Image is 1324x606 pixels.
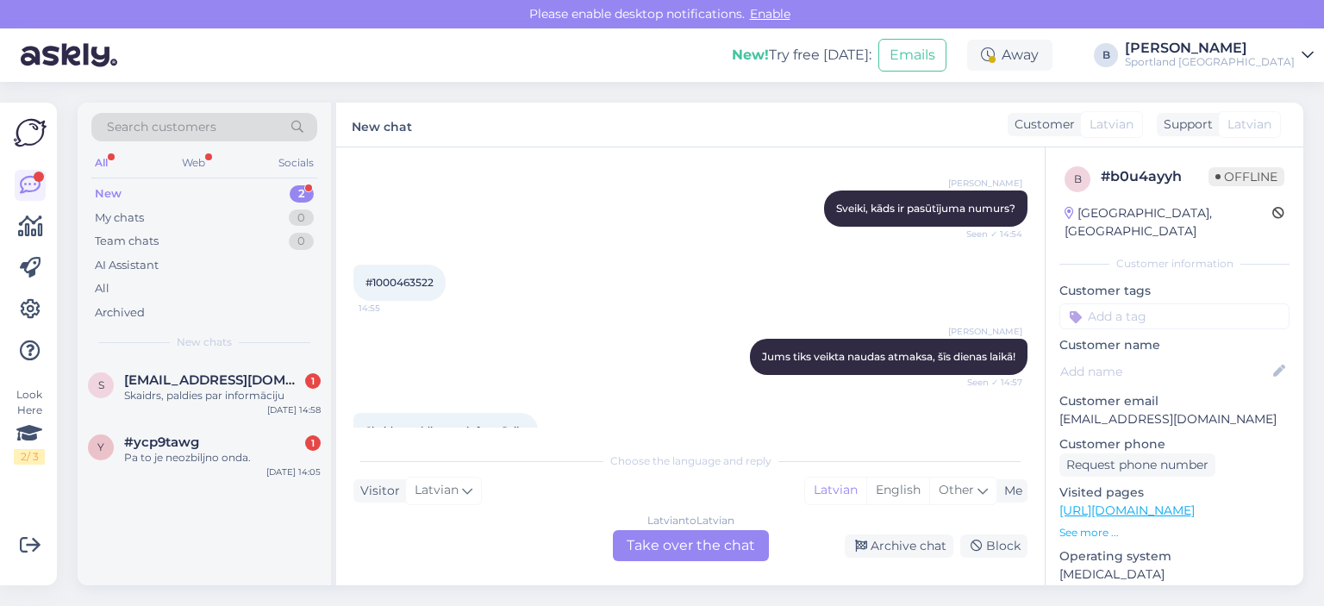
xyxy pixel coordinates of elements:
span: y [97,440,104,453]
div: Take over the chat [613,530,769,561]
div: [DATE] 14:05 [266,465,321,478]
div: [DATE] 14:58 [267,403,321,416]
span: b [1074,172,1082,185]
span: Skaidrs, paldies par informāciju [365,424,526,437]
div: Team chats [95,233,159,250]
div: All [95,280,109,297]
div: Me [997,482,1022,500]
p: Customer tags [1059,282,1290,300]
div: New [95,185,122,203]
div: Look Here [14,387,45,465]
p: [MEDICAL_DATA] [1059,565,1290,584]
div: B [1094,43,1118,67]
div: Web [178,152,209,174]
p: Operating system [1059,547,1290,565]
div: AI Assistant [95,257,159,274]
div: Archive chat [845,534,953,558]
p: Customer name [1059,336,1290,354]
div: 2 [290,185,314,203]
div: # b0u4ayyh [1101,166,1208,187]
div: 0 [289,209,314,227]
div: Archived [95,304,145,322]
div: Sportland [GEOGRAPHIC_DATA] [1125,55,1295,69]
div: My chats [95,209,144,227]
div: Customer information [1059,256,1290,272]
div: Pa to je neozbiljno onda. [124,450,321,465]
span: Latvian [415,481,459,500]
p: See more ... [1059,525,1290,540]
div: Away [967,40,1052,71]
p: Visited pages [1059,484,1290,502]
span: Latvian [1227,116,1271,134]
span: #ycp9tawg [124,434,199,450]
button: Emails [878,39,946,72]
div: [GEOGRAPHIC_DATA], [GEOGRAPHIC_DATA] [1065,204,1272,241]
div: English [866,478,929,503]
span: Sveiki, kāds ir pasūtījuma numurs? [836,202,1015,215]
input: Add name [1060,362,1270,381]
span: 14:55 [359,302,423,315]
div: Request phone number [1059,453,1215,477]
p: [EMAIL_ADDRESS][DOMAIN_NAME] [1059,410,1290,428]
input: Add a tag [1059,303,1290,329]
span: Enable [745,6,796,22]
div: 1 [305,373,321,389]
span: Search customers [107,118,216,136]
span: Other [939,482,974,497]
div: All [91,152,111,174]
a: [URL][DOMAIN_NAME] [1059,503,1195,518]
div: 0 [289,233,314,250]
img: Askly Logo [14,116,47,149]
div: Visitor [353,482,400,500]
div: Latvian [805,478,866,503]
b: New! [732,47,769,63]
label: New chat [352,113,412,136]
div: Customer [1008,116,1075,134]
p: Customer email [1059,392,1290,410]
div: Skaidrs, paldies par informāciju [124,388,321,403]
div: 2 / 3 [14,449,45,465]
span: [PERSON_NAME] [948,177,1022,190]
div: Choose the language and reply [353,453,1027,469]
span: Seen ✓ 14:57 [958,376,1022,389]
span: [PERSON_NAME] [948,325,1022,338]
span: Offline [1208,167,1284,186]
p: Customer phone [1059,435,1290,453]
div: [PERSON_NAME] [1125,41,1295,55]
div: 1 [305,435,321,451]
a: [PERSON_NAME]Sportland [GEOGRAPHIC_DATA] [1125,41,1314,69]
div: Socials [275,152,317,174]
span: Seen ✓ 14:54 [958,228,1022,241]
div: Support [1157,116,1213,134]
span: sokolovabiruta@gmail.com [124,372,303,388]
span: Jums tiks veikta naudas atmaksa, šīs dienas laikā! [762,350,1015,363]
div: Block [960,534,1027,558]
div: Try free [DATE]: [732,45,871,66]
span: New chats [177,334,232,350]
div: Latvian to Latvian [647,513,734,528]
span: #1000463522 [365,276,434,289]
span: s [98,378,104,391]
span: Latvian [1090,116,1134,134]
